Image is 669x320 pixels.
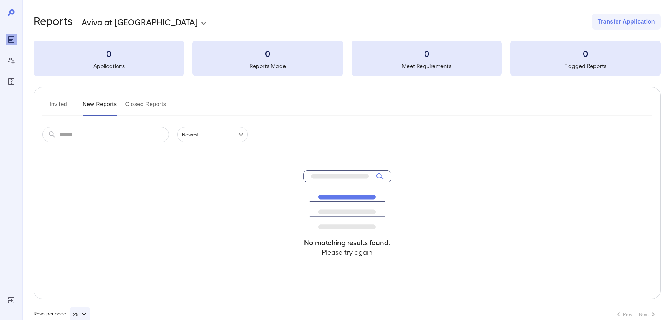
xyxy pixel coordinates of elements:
h2: Reports [34,14,73,30]
h3: 0 [352,48,502,59]
div: Manage Users [6,55,17,66]
nav: pagination navigation [611,309,661,320]
h5: Flagged Reports [510,62,661,70]
button: Invited [42,99,74,116]
h3: 0 [510,48,661,59]
summary: 0Applications0Reports Made0Meet Requirements0Flagged Reports [34,41,661,76]
h4: Please try again [303,247,391,257]
div: Reports [6,34,17,45]
h3: 0 [192,48,343,59]
button: New Reports [83,99,117,116]
h3: 0 [34,48,184,59]
p: Aviva at [GEOGRAPHIC_DATA] [81,16,198,27]
div: Newest [177,127,248,142]
div: FAQ [6,76,17,87]
h5: Applications [34,62,184,70]
h5: Reports Made [192,62,343,70]
button: Closed Reports [125,99,166,116]
div: Log Out [6,295,17,306]
h4: No matching results found. [303,238,391,247]
h5: Meet Requirements [352,62,502,70]
button: Transfer Application [592,14,661,30]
